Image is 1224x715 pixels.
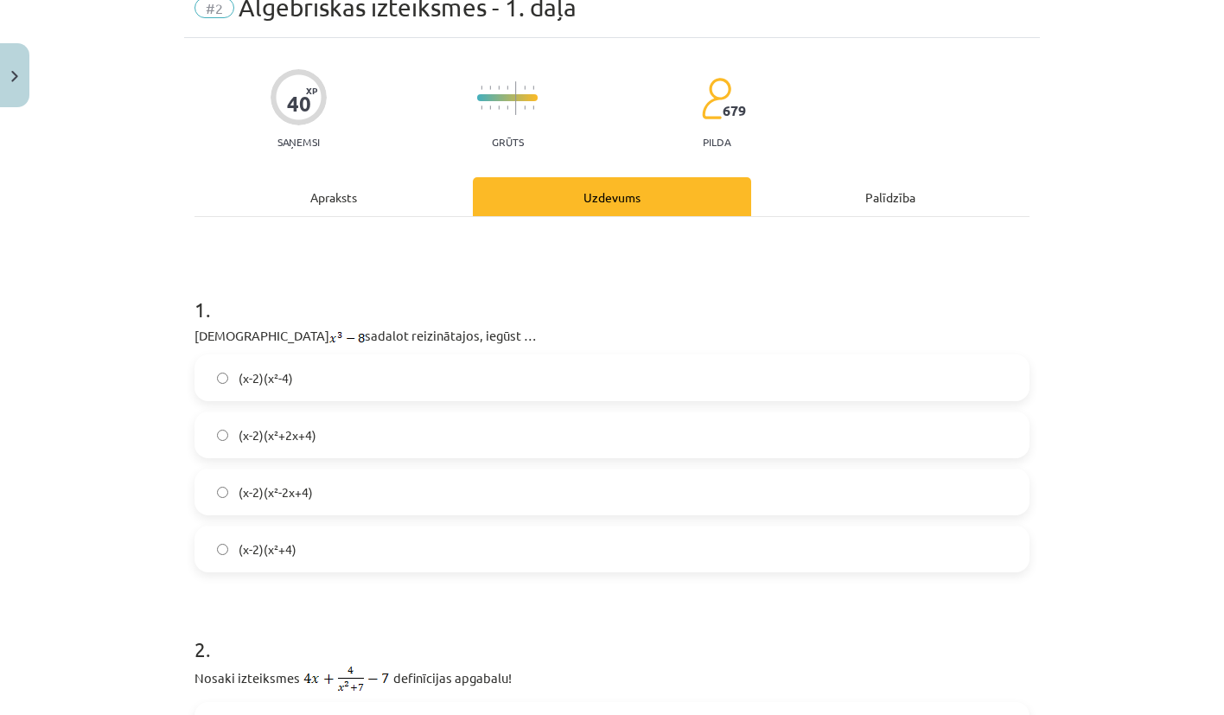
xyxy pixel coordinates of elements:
img: icon-short-line-57e1e144782c952c97e751825c79c345078a6d821885a25fce030b3d8c18986b.svg [489,86,491,90]
span: (x-2)(x²+4) [239,540,296,559]
div: 40 [287,92,311,116]
img: icon-short-line-57e1e144782c952c97e751825c79c345078a6d821885a25fce030b3d8c18986b.svg [498,86,500,90]
img: icon-short-line-57e1e144782c952c97e751825c79c345078a6d821885a25fce030b3d8c18986b.svg [507,86,508,90]
img: icon-short-line-57e1e144782c952c97e751825c79c345078a6d821885a25fce030b3d8c18986b.svg [532,86,534,90]
h1: 2 . [194,607,1030,661]
span: definīcijas apgabalu! [393,669,512,686]
img: icon-short-line-57e1e144782c952c97e751825c79c345078a6d821885a25fce030b3d8c18986b.svg [507,105,508,110]
div: Palīdzība [751,177,1030,216]
p: pilda [703,136,730,148]
span: [DEMOGRAPHIC_DATA] [194,327,329,343]
img: icon-short-line-57e1e144782c952c97e751825c79c345078a6d821885a25fce030b3d8c18986b.svg [524,105,526,110]
input: (x-2)(x²-4) [217,373,228,384]
img: icon-close-lesson-0947bae3869378f0d4975bcd49f059093ad1ed9edebbc8119c70593378902aed.svg [11,71,18,82]
img: icon-short-line-57e1e144782c952c97e751825c79c345078a6d821885a25fce030b3d8c18986b.svg [524,86,526,90]
span: XP [306,86,317,95]
img: icon-short-line-57e1e144782c952c97e751825c79c345078a6d821885a25fce030b3d8c18986b.svg [489,105,491,110]
h1: 1 . [194,267,1030,321]
div: Apraksts [194,177,473,216]
img: icon-long-line-d9ea69661e0d244f92f715978eff75569469978d946b2353a9bb055b3ed8787d.svg [515,81,517,115]
input: (x-2)(x²+4) [217,544,228,555]
span: (x-2)(x²-2x+4) [239,483,313,501]
p: Saņemsi [271,136,327,148]
img: icon-short-line-57e1e144782c952c97e751825c79c345078a6d821885a25fce030b3d8c18986b.svg [481,105,482,110]
img: students-c634bb4e5e11cddfef0936a35e636f08e4e9abd3cc4e673bd6f9a4125e45ecb1.svg [701,77,731,120]
span: sadalot reizinātajos, iegūst … [365,327,537,343]
div: Uzdevums [473,177,751,216]
span: 679 [723,103,746,118]
img: icon-short-line-57e1e144782c952c97e751825c79c345078a6d821885a25fce030b3d8c18986b.svg [481,86,482,90]
img: icon-short-line-57e1e144782c952c97e751825c79c345078a6d821885a25fce030b3d8c18986b.svg [532,105,534,110]
span: (x-2)(x²-4) [239,369,293,387]
img: icon-short-line-57e1e144782c952c97e751825c79c345078a6d821885a25fce030b3d8c18986b.svg [498,105,500,110]
span: Nosaki izteiksmes [194,669,300,686]
p: Grūts [492,136,524,148]
input: (x-2)(x²+2x+4) [217,430,228,441]
input: (x-2)(x²-2x+4) [217,487,228,498]
span: (x-2)(x²+2x+4) [239,426,316,444]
